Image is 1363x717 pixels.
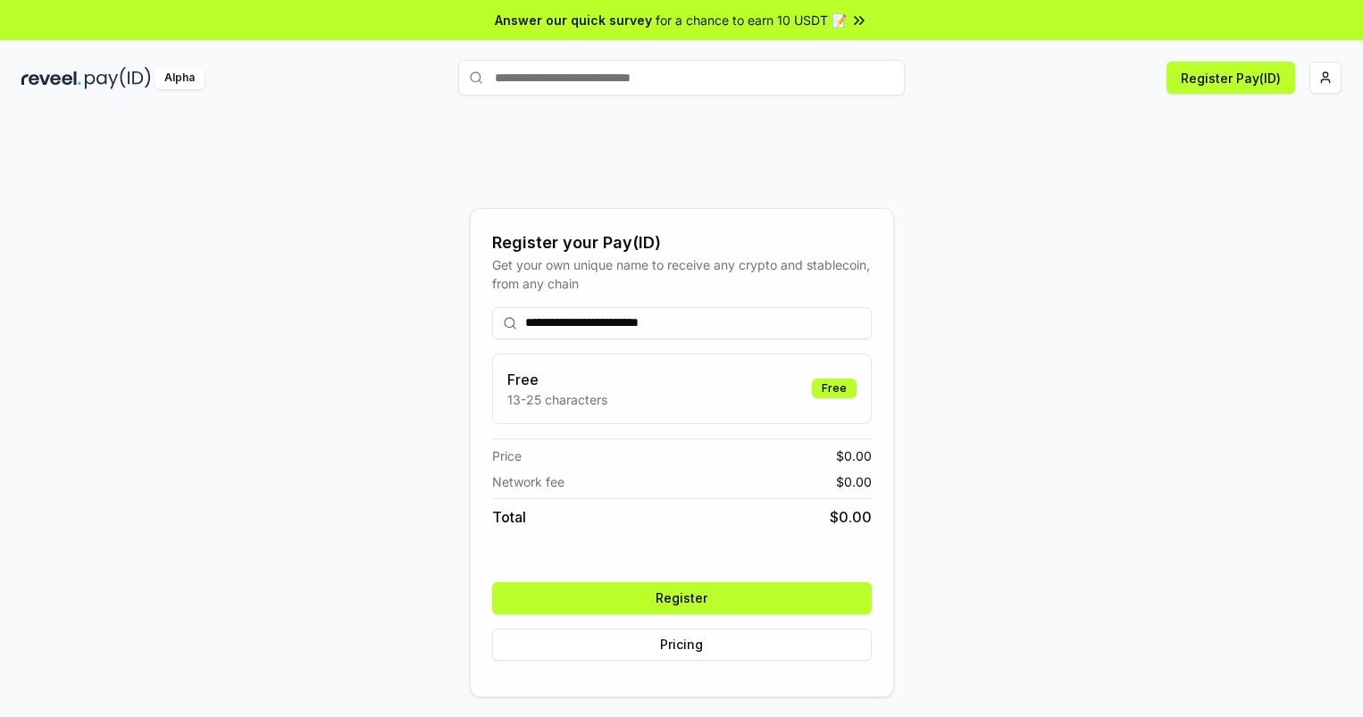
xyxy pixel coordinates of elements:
[21,67,81,89] img: reveel_dark
[836,446,872,465] span: $ 0.00
[492,506,526,528] span: Total
[85,67,151,89] img: pay_id
[507,369,607,390] h3: Free
[1166,62,1295,94] button: Register Pay(ID)
[492,472,564,491] span: Network fee
[492,582,872,614] button: Register
[830,506,872,528] span: $ 0.00
[507,390,607,409] p: 13-25 characters
[492,230,872,255] div: Register your Pay(ID)
[836,472,872,491] span: $ 0.00
[492,255,872,293] div: Get your own unique name to receive any crypto and stablecoin, from any chain
[492,446,522,465] span: Price
[812,379,857,398] div: Free
[492,629,872,661] button: Pricing
[656,11,847,29] span: for a chance to earn 10 USDT 📝
[495,11,652,29] span: Answer our quick survey
[155,67,205,89] div: Alpha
